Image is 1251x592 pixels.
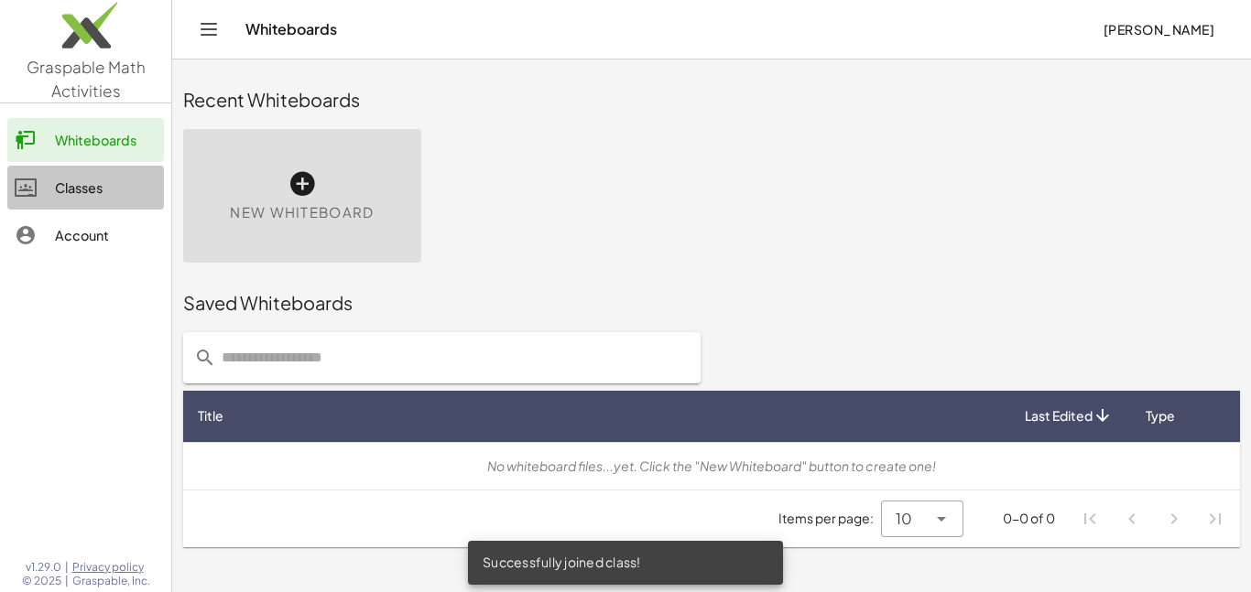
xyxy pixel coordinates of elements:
span: Type [1146,406,1175,425]
span: [PERSON_NAME] [1103,21,1214,38]
button: [PERSON_NAME] [1088,13,1229,46]
span: Items per page: [778,509,881,528]
span: Last Edited [1025,406,1093,425]
div: Classes [55,177,157,199]
span: Graspable, Inc. [72,574,150,588]
button: Toggle navigation [194,15,223,44]
div: 0-0 of 0 [1003,509,1055,528]
span: 10 [896,508,912,530]
a: Account [7,213,164,257]
i: prepended action [194,347,216,369]
div: No whiteboard files...yet. Click the "New Whiteboard" button to create one! [198,457,1225,476]
span: New Whiteboard [230,202,374,223]
span: v1.29.0 [26,560,61,575]
span: | [65,560,69,575]
nav: Pagination Navigation [1070,498,1236,540]
span: | [65,574,69,588]
a: Classes [7,166,164,210]
div: Whiteboards [55,129,157,151]
div: Recent Whiteboards [183,87,1240,113]
div: Successfully joined class! [468,541,783,585]
div: Account [55,224,157,246]
span: Title [198,406,223,425]
div: Saved Whiteboards [183,290,1240,316]
span: © 2025 [22,574,61,588]
span: Graspable Math Activities [27,57,146,101]
a: Whiteboards [7,118,164,162]
a: Privacy policy [72,560,150,575]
